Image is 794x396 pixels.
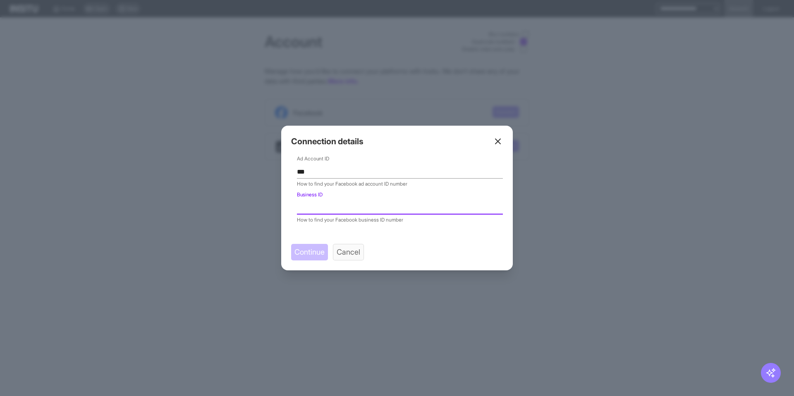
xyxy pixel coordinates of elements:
a: How to find your Facebook business ID number [297,217,403,223]
button: Cancel [333,244,364,260]
button: Continue [291,244,328,260]
span: You cannot perform this action [291,244,328,260]
h2: Connection details [291,136,364,147]
span: Cancel [337,246,360,258]
a: How to find your Facebook ad account ID number [297,181,407,187]
span: Continue [294,246,325,258]
label: Business ID [297,191,323,198]
label: Ad Account ID [297,155,329,162]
